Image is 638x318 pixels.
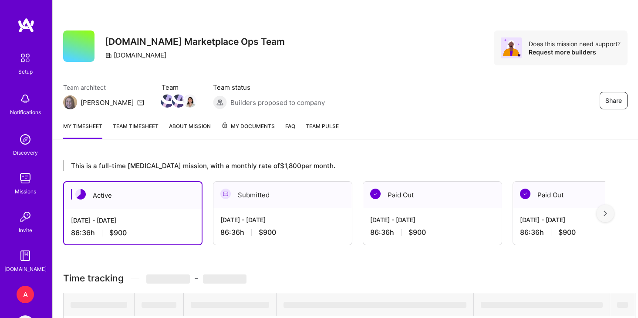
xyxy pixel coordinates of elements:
img: bell [17,90,34,108]
div: Notifications [10,108,41,117]
span: Builders proposed to company [230,98,325,107]
div: Active [64,182,202,209]
div: A [17,286,34,303]
span: $900 [259,228,276,237]
img: Avatar [501,37,522,58]
span: ‌ [284,302,466,308]
div: Does this mission need support? [529,40,621,48]
span: $900 [558,228,576,237]
div: [DATE] - [DATE] [370,215,495,224]
img: Invite [17,208,34,226]
div: 86:36 h [71,228,195,237]
span: ‌ [191,302,269,308]
img: setup [16,49,34,67]
span: ‌ [481,302,603,308]
div: This is a full-time [MEDICAL_DATA] mission, with a monthly rate of $1,800 per month. [63,160,605,171]
span: Team status [213,83,325,92]
span: Team [162,83,196,92]
img: guide book [17,247,34,264]
span: Team Pulse [306,123,339,129]
img: Team Member Avatar [172,95,185,108]
a: Team Member Avatar [162,94,173,108]
img: right [604,210,607,217]
div: [DATE] - [DATE] [220,215,345,224]
a: Team Member Avatar [173,94,184,108]
a: Team Member Avatar [184,94,196,108]
div: Discovery [13,148,38,157]
img: Submitted [220,189,231,199]
div: Submitted [213,182,352,208]
img: logo [17,17,35,33]
button: Share [600,92,628,109]
div: Paid Out [363,182,502,208]
a: My timesheet [63,122,102,139]
div: Request more builders [529,48,621,56]
h3: Time tracking [63,273,628,284]
span: ‌ [617,302,628,308]
a: A [14,286,36,303]
a: FAQ [285,122,295,139]
img: discovery [17,131,34,148]
img: Paid Out [520,189,530,199]
div: 86:36 h [370,228,495,237]
div: [DOMAIN_NAME] [4,264,47,274]
img: Paid Out [370,189,381,199]
span: ‌ [146,274,190,284]
a: My Documents [221,122,275,139]
span: ‌ [142,302,176,308]
span: My Documents [221,122,275,131]
img: Team Member Avatar [161,95,174,108]
h3: [DOMAIN_NAME] Marketplace Ops Team [105,36,285,47]
span: ‌ [203,274,246,284]
span: ‌ [71,302,127,308]
a: Team Pulse [306,122,339,139]
div: Missions [15,187,36,196]
a: About Mission [169,122,211,139]
div: Invite [19,226,32,235]
img: Builders proposed to company [213,95,227,109]
div: Setup [18,67,33,76]
span: $900 [408,228,426,237]
img: Team Member Avatar [183,95,196,108]
div: [DOMAIN_NAME] [105,51,166,60]
div: [DATE] - [DATE] [71,216,195,225]
i: icon CompanyGray [105,52,112,59]
i: icon Mail [137,99,144,106]
span: Team architect [63,83,144,92]
div: [PERSON_NAME] [81,98,134,107]
div: 86:36 h [220,228,345,237]
img: Active [75,189,86,200]
span: - [146,273,246,284]
img: Team Architect [63,95,77,109]
span: $900 [109,228,127,237]
a: Team timesheet [113,122,159,139]
img: teamwork [17,169,34,187]
span: Share [605,96,622,105]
